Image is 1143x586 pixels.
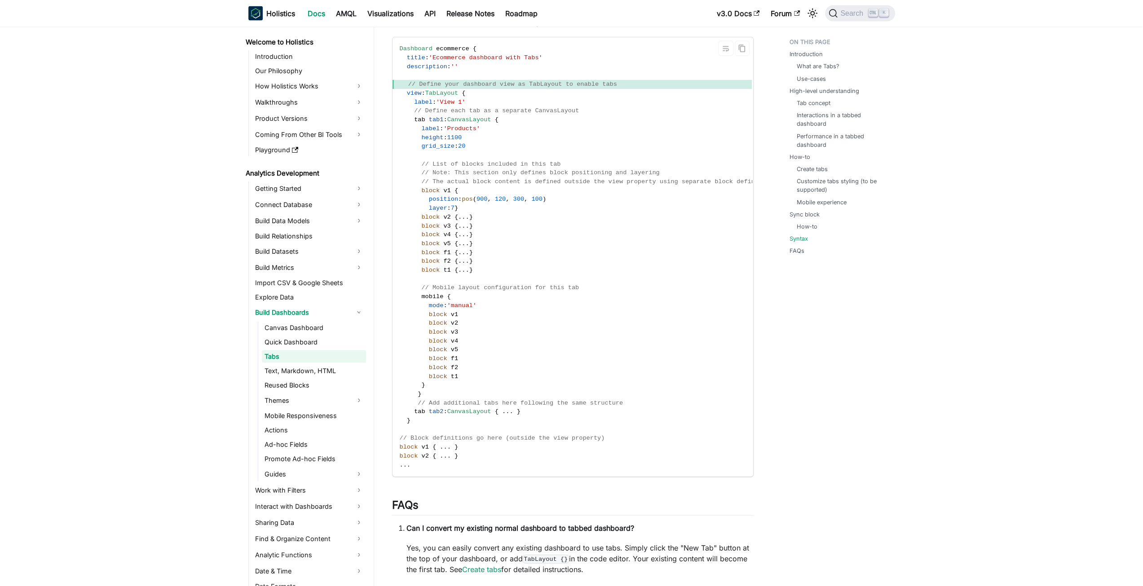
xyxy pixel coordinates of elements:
span: : [425,54,429,61]
span: . [440,453,443,459]
span: view [407,90,422,97]
span: v1 [451,311,458,318]
h2: FAQs [392,498,754,516]
span: , [524,196,528,203]
span: } [469,223,473,229]
span: 'Ecommerce dashboard with Tabs' [429,54,543,61]
span: : [432,99,436,106]
a: Explore Data [252,291,366,304]
span: Dashboard [400,45,432,52]
span: grid_size [421,143,454,150]
span: tab2 [429,408,444,415]
p: Yes, you can easily convert any existing dashboard to use tabs. Simply click the "New Tab" button... [406,542,754,575]
span: { [455,258,458,264]
button: Switch between dark and light mode (currently light mode) [805,6,820,21]
span: // Define each tab as a separate CanvasLayout [414,107,579,114]
a: Tabs [262,350,366,363]
a: High-level understanding [790,87,859,95]
span: block [421,267,440,273]
a: Interact with Dashboards [252,499,366,514]
span: title [407,54,425,61]
button: Search (Ctrl+K) [825,5,895,22]
span: 20 [458,143,465,150]
span: // Note: This section only defines block positioning and layering [421,169,659,176]
span: 'View 1' [436,99,465,106]
a: Performance in a tabbed dashboard [797,132,886,149]
span: . [443,444,447,450]
span: } [455,444,458,450]
a: Quick Dashboard [262,336,366,348]
span: v3 [443,223,450,229]
a: API [419,6,441,21]
span: . [462,249,465,256]
a: Sync block [790,210,820,219]
span: '' [451,63,458,70]
span: f2 [443,258,450,264]
span: : [421,90,425,97]
span: tab [414,408,425,415]
span: block [429,338,447,344]
span: block [421,240,440,247]
a: How-to [790,153,810,161]
span: mobile [421,293,443,300]
span: block [429,329,447,335]
span: . [462,258,465,264]
code: TabLayout {} [523,555,569,564]
a: Actions [262,424,366,436]
a: Coming From Other BI Tools [252,128,366,142]
span: position [429,196,458,203]
span: . [462,240,465,247]
span: 'Products' [443,125,480,132]
span: { [455,240,458,247]
a: Use-cases [797,75,826,83]
nav: Docs sidebar [239,27,374,586]
span: } [418,391,421,397]
a: Date & Time [252,564,366,578]
span: . [465,231,469,238]
a: Walkthroughs [252,95,366,110]
span: ( [473,196,477,203]
span: mode [429,302,444,309]
span: , [506,196,509,203]
a: Mobile Responsiveness [262,410,366,422]
a: Visualizations [362,6,419,21]
span: { [455,249,458,256]
span: // Add additional tabs here following the same structure [418,400,623,406]
span: } [517,408,521,415]
span: . [403,462,407,468]
span: description [407,63,447,70]
a: Create tabs [462,565,501,574]
span: : [447,63,451,70]
a: Canvas Dashboard [262,322,366,334]
a: Introduction [252,50,366,63]
span: . [443,453,447,459]
a: Roadmap [500,6,543,21]
a: Build Relationships [252,230,366,242]
span: tab [414,116,425,123]
span: . [509,408,513,415]
span: . [440,444,443,450]
span: . [400,462,403,468]
a: Build Metrics [252,260,366,275]
span: block [429,320,447,326]
span: . [462,267,465,273]
span: . [458,214,462,220]
span: block [429,346,447,353]
b: Holistics [266,8,295,19]
span: { [447,293,451,300]
span: . [458,240,462,247]
span: { [455,214,458,220]
span: . [506,408,509,415]
span: } [469,249,473,256]
span: { [455,267,458,273]
span: v2 [443,214,450,220]
span: : [443,116,447,123]
span: . [458,223,462,229]
span: } [455,205,458,211]
span: } [469,267,473,273]
span: . [407,462,410,468]
span: layer [429,205,447,211]
a: Ad-hoc Fields [262,438,366,451]
span: block [429,373,447,380]
span: block [429,311,447,318]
